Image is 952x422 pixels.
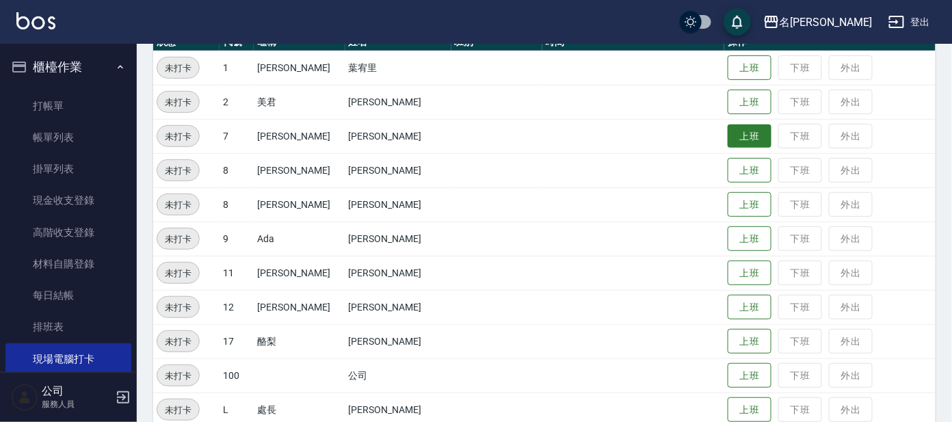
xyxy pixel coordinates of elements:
button: 上班 [728,295,771,320]
td: [PERSON_NAME] [254,187,345,222]
td: Ada [254,222,345,256]
button: 上班 [728,329,771,354]
img: Logo [16,12,55,29]
span: 未打卡 [157,300,199,315]
h5: 公司 [42,384,111,398]
a: 帳單列表 [5,122,131,153]
button: 名[PERSON_NAME] [758,8,877,36]
span: 未打卡 [157,232,199,246]
td: 17 [220,324,254,358]
a: 高階收支登錄 [5,217,131,248]
td: 8 [220,153,254,187]
td: [PERSON_NAME] [254,153,345,187]
td: 8 [220,187,254,222]
button: 上班 [728,363,771,388]
span: 未打卡 [157,334,199,349]
td: 9 [220,222,254,256]
td: 2 [220,85,254,119]
button: 櫃檯作業 [5,49,131,85]
div: 名[PERSON_NAME] [780,14,872,31]
button: 上班 [728,192,771,217]
td: 葉宥里 [345,51,451,85]
button: 上班 [728,90,771,115]
td: 美君 [254,85,345,119]
button: 上班 [728,261,771,286]
span: 未打卡 [157,61,199,75]
span: 未打卡 [157,163,199,178]
td: [PERSON_NAME] [345,119,451,153]
a: 現場電腦打卡 [5,343,131,375]
td: [PERSON_NAME] [345,153,451,187]
span: 未打卡 [157,266,199,280]
p: 服務人員 [42,398,111,410]
a: 打帳單 [5,90,131,122]
td: [PERSON_NAME] [254,290,345,324]
td: 7 [220,119,254,153]
span: 未打卡 [157,198,199,212]
button: 上班 [728,226,771,252]
td: 酪梨 [254,324,345,358]
td: 100 [220,358,254,393]
img: Person [11,384,38,411]
td: 11 [220,256,254,290]
td: [PERSON_NAME] [345,290,451,324]
td: [PERSON_NAME] [345,256,451,290]
button: save [724,8,751,36]
span: 未打卡 [157,95,199,109]
span: 未打卡 [157,369,199,383]
td: [PERSON_NAME] [345,187,451,222]
a: 掛單列表 [5,153,131,185]
a: 每日結帳 [5,280,131,311]
span: 未打卡 [157,129,199,144]
td: 公司 [345,358,451,393]
span: 未打卡 [157,403,199,417]
td: [PERSON_NAME] [254,51,345,85]
td: [PERSON_NAME] [254,119,345,153]
button: 上班 [728,55,771,81]
a: 現金收支登錄 [5,185,131,216]
td: [PERSON_NAME] [254,256,345,290]
td: 12 [220,290,254,324]
button: 上班 [728,158,771,183]
a: 材料自購登錄 [5,248,131,280]
td: [PERSON_NAME] [345,85,451,119]
td: 1 [220,51,254,85]
a: 排班表 [5,311,131,343]
button: 上班 [728,124,771,148]
td: [PERSON_NAME] [345,324,451,358]
td: [PERSON_NAME] [345,222,451,256]
button: 登出 [883,10,936,35]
